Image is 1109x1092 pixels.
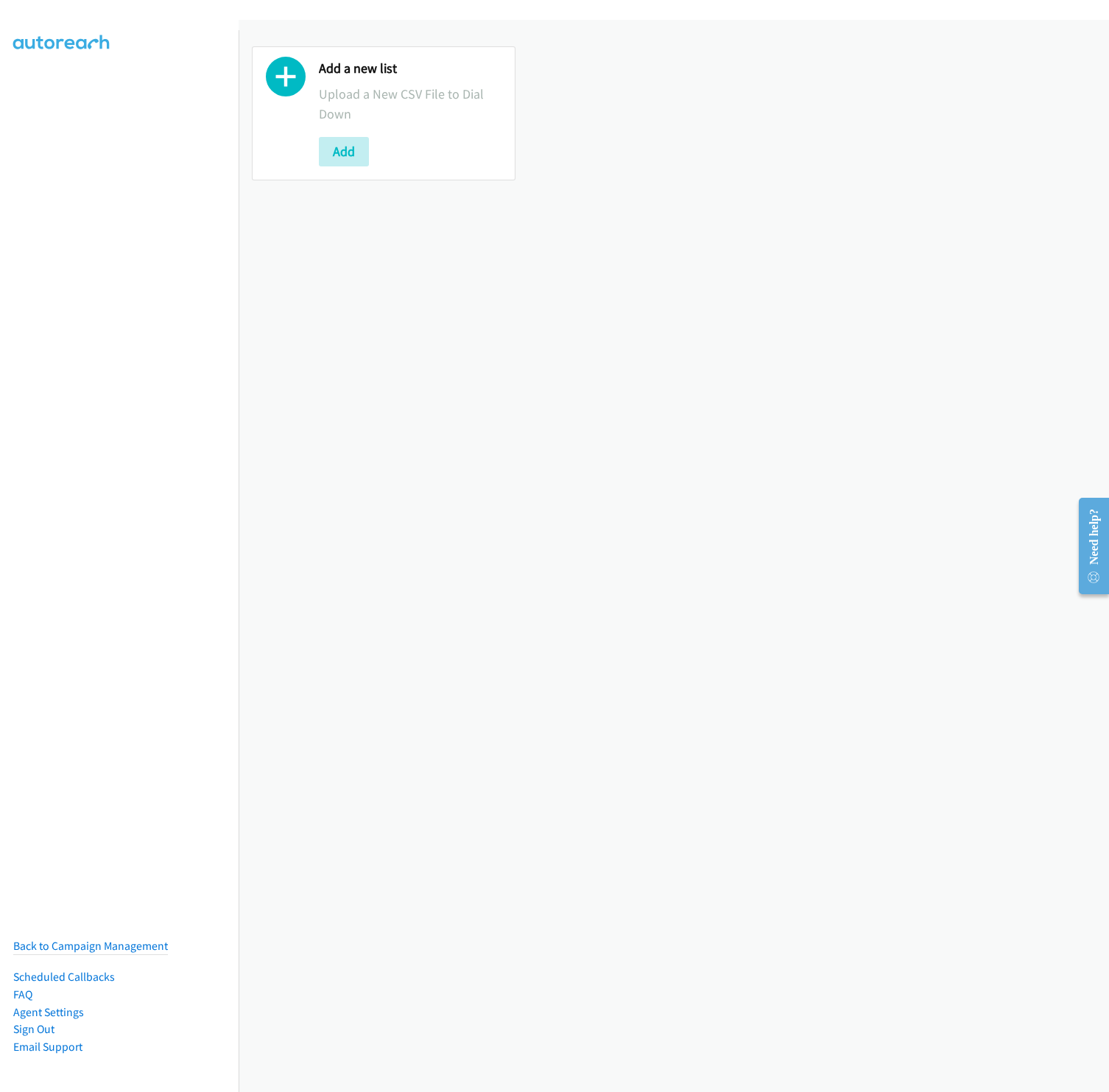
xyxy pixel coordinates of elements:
[13,1005,84,1019] a: Agent Settings
[13,1040,82,1054] a: Email Support
[319,84,501,124] p: Upload a New CSV File to Dial Down
[319,60,501,77] h2: Add a new list
[1067,487,1109,605] iframe: Resource Center
[319,137,369,166] button: Add
[13,1022,54,1036] a: Sign Out
[13,970,115,984] a: Scheduled Callbacks
[13,939,168,953] a: Back to Campaign Management
[13,987,32,1001] a: FAQ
